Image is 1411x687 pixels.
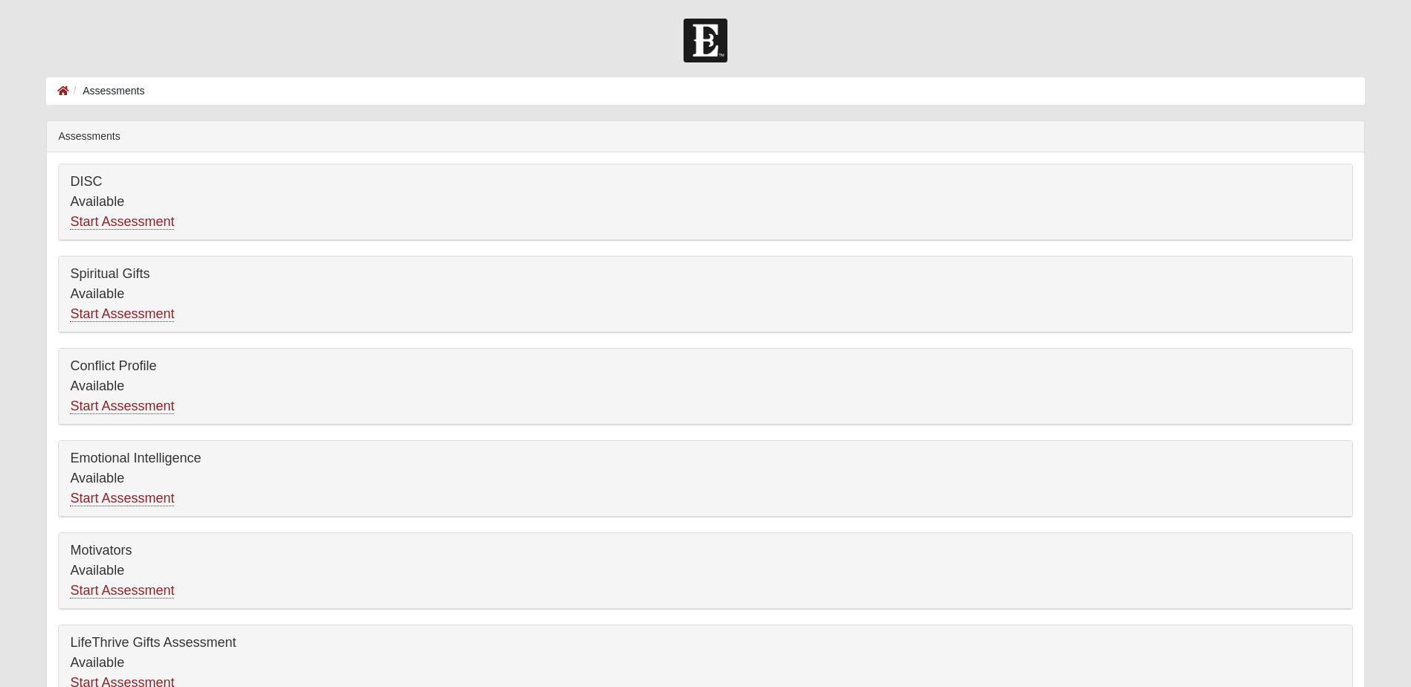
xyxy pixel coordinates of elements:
[59,533,1351,609] div: Motivators Available
[47,121,1363,152] div: Assessments
[684,19,727,62] img: Church of Eleven22 Logo
[70,491,174,506] a: Start Assessment
[70,583,174,599] a: Start Assessment
[59,349,1351,425] div: Conflict Profile Available
[69,83,144,99] li: Assessments
[70,306,174,322] a: Start Assessment
[59,164,1351,240] div: DISC Available
[59,257,1351,332] div: Spiritual Gifts Available
[70,399,174,414] a: Start Assessment
[70,214,174,230] a: Start Assessment
[59,441,1351,517] div: Emotional Intelligence Available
